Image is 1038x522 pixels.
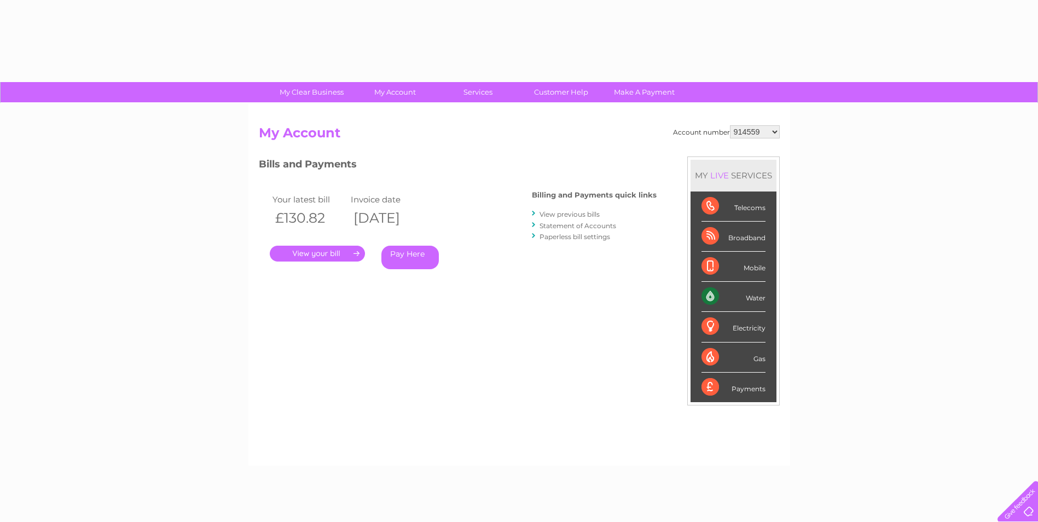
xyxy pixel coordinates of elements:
[540,222,616,230] a: Statement of Accounts
[348,207,427,229] th: [DATE]
[350,82,440,102] a: My Account
[701,312,766,342] div: Electricity
[701,252,766,282] div: Mobile
[701,343,766,373] div: Gas
[540,233,610,241] a: Paperless bill settings
[259,156,657,176] h3: Bills and Payments
[673,125,780,138] div: Account number
[701,373,766,402] div: Payments
[348,192,427,207] td: Invoice date
[708,170,731,181] div: LIVE
[691,160,776,191] div: MY SERVICES
[270,207,349,229] th: £130.82
[701,222,766,252] div: Broadband
[270,192,349,207] td: Your latest bill
[259,125,780,146] h2: My Account
[701,192,766,222] div: Telecoms
[516,82,606,102] a: Customer Help
[599,82,689,102] a: Make A Payment
[701,282,766,312] div: Water
[433,82,523,102] a: Services
[270,246,365,262] a: .
[381,246,439,269] a: Pay Here
[266,82,357,102] a: My Clear Business
[540,210,600,218] a: View previous bills
[532,191,657,199] h4: Billing and Payments quick links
